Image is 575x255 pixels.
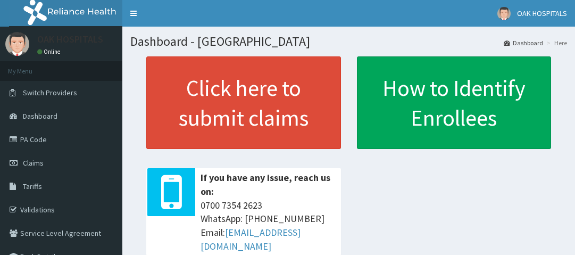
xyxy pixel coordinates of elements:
[517,9,567,18] span: OAK HOSPITALS
[130,35,567,48] h1: Dashboard - [GEOGRAPHIC_DATA]
[23,158,44,168] span: Claims
[23,88,77,97] span: Switch Providers
[23,182,42,191] span: Tariffs
[497,7,511,20] img: User Image
[357,56,552,149] a: How to Identify Enrollees
[146,56,341,149] a: Click here to submit claims
[37,48,63,55] a: Online
[37,35,103,44] p: OAK HOSPITALS
[201,171,330,198] b: If you have any issue, reach us on:
[201,226,301,252] a: [EMAIL_ADDRESS][DOMAIN_NAME]
[504,38,543,47] a: Dashboard
[201,199,336,253] span: 0700 7354 2623 WhatsApp: [PHONE_NUMBER] Email:
[5,32,29,56] img: User Image
[544,38,567,47] li: Here
[23,111,57,121] span: Dashboard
